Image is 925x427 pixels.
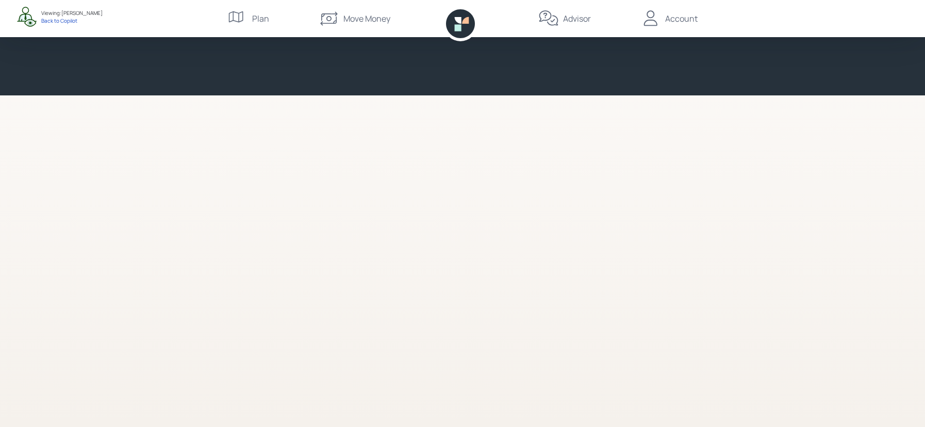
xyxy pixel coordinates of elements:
div: Advisor [563,12,591,25]
div: Back to Copilot [41,17,103,24]
img: Retirable loading [450,235,475,260]
div: Viewing: [PERSON_NAME] [41,9,103,17]
div: Move Money [343,12,390,25]
div: Account [665,12,698,25]
div: Plan [252,12,269,25]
